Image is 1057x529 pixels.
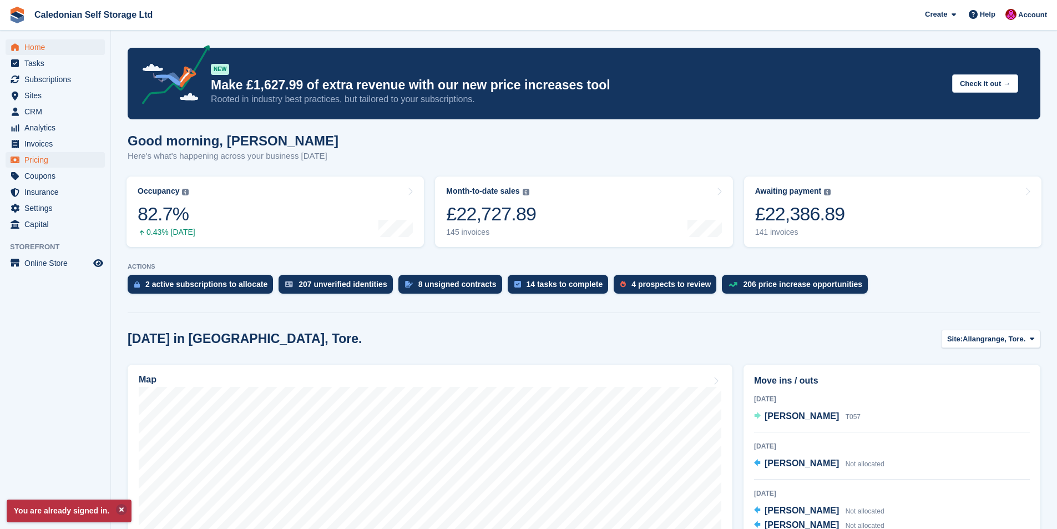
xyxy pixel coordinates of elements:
[211,64,229,75] div: NEW
[754,488,1030,498] div: [DATE]
[30,6,157,24] a: Caledonian Self Storage Ltd
[941,330,1040,348] button: Site: Allangrange, Tore.
[6,120,105,135] a: menu
[446,203,536,225] div: £22,727.89
[6,184,105,200] a: menu
[755,187,822,196] div: Awaiting payment
[508,275,614,299] a: 14 tasks to complete
[925,9,947,20] span: Create
[1018,9,1047,21] span: Account
[24,255,91,271] span: Online Store
[182,189,189,195] img: icon-info-grey-7440780725fd019a000dd9b08b2336e03edf1995a4989e88bcd33f0948082b44.svg
[398,275,508,299] a: 8 unsigned contracts
[754,374,1030,387] h2: Move ins / outs
[24,216,91,232] span: Capital
[6,88,105,103] a: menu
[435,177,732,247] a: Month-to-date sales £22,727.89 145 invoices
[980,9,995,20] span: Help
[765,411,839,421] span: [PERSON_NAME]
[631,280,711,289] div: 4 prospects to review
[211,93,943,105] p: Rooted in industry best practices, but tailored to your subscriptions.
[128,133,338,148] h1: Good morning, [PERSON_NAME]
[754,441,1030,451] div: [DATE]
[279,275,398,299] a: 207 unverified identities
[24,152,91,168] span: Pricing
[24,200,91,216] span: Settings
[754,394,1030,404] div: [DATE]
[6,104,105,119] a: menu
[523,189,529,195] img: icon-info-grey-7440780725fd019a000dd9b08b2336e03edf1995a4989e88bcd33f0948082b44.svg
[92,256,105,270] a: Preview store
[614,275,722,299] a: 4 prospects to review
[514,281,521,288] img: task-75834270c22a3079a89374b754ae025e5fb1db73e45f91037f5363f120a921f8.svg
[405,281,413,288] img: contract_signature_icon-13c848040528278c33f63329250d36e43548de30e8caae1d1a13099fd9432cc5.svg
[6,72,105,87] a: menu
[24,56,91,71] span: Tasks
[24,39,91,55] span: Home
[1005,9,1016,20] img: Donald Mathieson
[138,228,195,237] div: 0.43% [DATE]
[24,120,91,135] span: Analytics
[299,280,387,289] div: 207 unverified identities
[824,189,831,195] img: icon-info-grey-7440780725fd019a000dd9b08b2336e03edf1995a4989e88bcd33f0948082b44.svg
[446,228,536,237] div: 145 invoices
[285,281,293,288] img: verify_identity-adf6edd0f0f0b5bbfe63781bf79b02c33cf7c696d77639b501bdc392416b5a36.svg
[755,203,845,225] div: £22,386.89
[7,500,132,522] p: You are already signed in.
[128,275,279,299] a: 2 active subscriptions to allocate
[24,136,91,152] span: Invoices
[6,39,105,55] a: menu
[24,184,91,200] span: Insurance
[754,504,884,518] a: [PERSON_NAME] Not allocated
[127,177,424,247] a: Occupancy 82.7% 0.43% [DATE]
[6,216,105,232] a: menu
[6,136,105,152] a: menu
[138,187,179,196] div: Occupancy
[947,334,963,345] span: Site:
[133,45,210,108] img: price-adjustments-announcement-icon-8257ccfd72463d97f412b2fc003d46551f7dbcb40ab6d574587a9cd5c0d94...
[128,331,362,346] h2: [DATE] in [GEOGRAPHIC_DATA], Tore.
[754,457,884,471] a: [PERSON_NAME] Not allocated
[418,280,497,289] div: 8 unsigned contracts
[744,177,1041,247] a: Awaiting payment £22,386.89 141 invoices
[145,280,267,289] div: 2 active subscriptions to allocate
[754,410,861,424] a: [PERSON_NAME] T057
[722,275,873,299] a: 206 price increase opportunities
[6,56,105,71] a: menu
[846,507,884,515] span: Not allocated
[446,187,519,196] div: Month-to-date sales
[128,150,338,163] p: Here's what's happening across your business [DATE]
[743,280,862,289] div: 206 price increase opportunities
[211,77,943,93] p: Make £1,627.99 of extra revenue with our new price increases tool
[128,263,1040,270] p: ACTIONS
[9,7,26,23] img: stora-icon-8386f47178a22dfd0bd8f6a31ec36ba5ce8667c1dd55bd0f319d3a0aa187defe.svg
[24,72,91,87] span: Subscriptions
[755,228,845,237] div: 141 invoices
[729,282,737,287] img: price_increase_opportunities-93ffe204e8149a01c8c9dc8f82e8f89637d9d84a8eef4429ea346261dce0b2c0.svg
[6,200,105,216] a: menu
[527,280,603,289] div: 14 tasks to complete
[846,460,884,468] span: Not allocated
[139,375,156,385] h2: Map
[765,459,839,468] span: [PERSON_NAME]
[952,74,1018,93] button: Check it out →
[24,88,91,103] span: Sites
[10,241,110,253] span: Storefront
[846,413,861,421] span: T057
[765,506,839,515] span: [PERSON_NAME]
[963,334,1025,345] span: Allangrange, Tore.
[620,281,626,288] img: prospect-51fa495bee0391a8d652442698ab0144808aea92771e9ea1ae160a38d050c398.svg
[24,104,91,119] span: CRM
[6,255,105,271] a: menu
[138,203,195,225] div: 82.7%
[24,168,91,184] span: Coupons
[134,281,140,288] img: active_subscription_to_allocate_icon-d502201f5373d7db506a760aba3b589e785aa758c864c3986d89f69b8ff3...
[6,168,105,184] a: menu
[6,152,105,168] a: menu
